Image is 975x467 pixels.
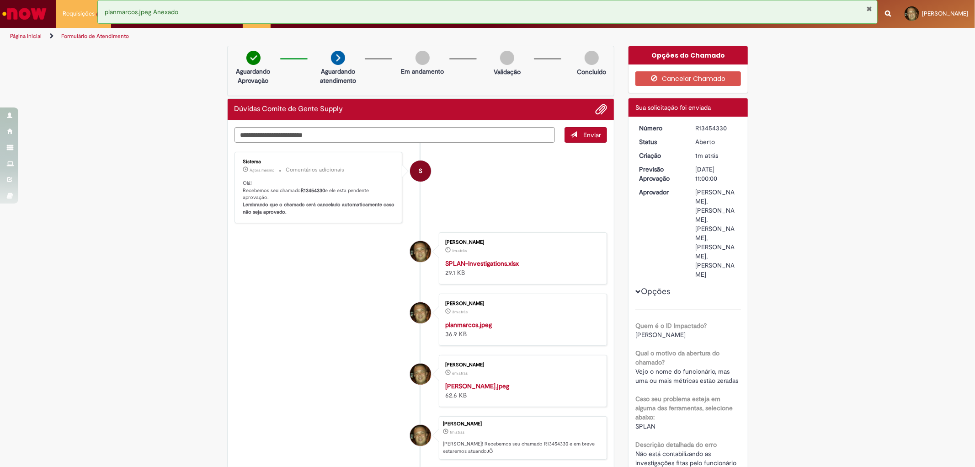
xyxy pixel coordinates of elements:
button: Cancelar Chamado [635,71,741,86]
div: Sistema [243,159,395,165]
div: 27/08/2025 20:53:50 [695,151,738,160]
span: [PERSON_NAME] [635,331,686,339]
span: SPLAN [635,422,655,430]
a: planmarcos.jpeg [445,321,492,329]
p: [PERSON_NAME]! Recebemos seu chamado R13454330 e em breve estaremos atuando. [443,440,602,455]
p: Concluído [577,67,606,76]
div: Aberto [695,137,738,146]
a: SPLAN-Investigations.xlsx [445,259,519,268]
dt: Aprovador [632,188,688,197]
div: R13454330 [695,123,738,133]
div: 36.9 KB [445,320,597,338]
a: [PERSON_NAME].jpeg [445,382,509,390]
a: Página inicial [10,32,42,40]
img: img-circle-grey.png [585,51,599,65]
span: planmarcos.jpeg Anexado [105,8,178,16]
div: Vagner Andrade De Souza [410,425,431,446]
time: 27/08/2025 20:53:50 [695,151,718,160]
p: Em andamento [401,67,444,76]
div: Opções do Chamado [629,46,748,64]
div: 62.6 KB [445,381,597,400]
span: S [419,160,422,182]
div: [PERSON_NAME] [445,362,597,368]
span: Agora mesmo [250,167,275,173]
img: check-circle-green.png [246,51,261,65]
button: Adicionar anexos [595,103,607,115]
a: Formulário de Atendimento [61,32,129,40]
div: Vagner Andrade De Souza [410,241,431,262]
b: Quem é o ID Impactado? [635,322,707,330]
span: [PERSON_NAME] [922,10,968,17]
div: System [410,161,431,182]
time: 27/08/2025 20:53:50 [450,429,464,435]
b: R13454330 [301,187,325,194]
button: Enviar [565,127,607,143]
span: Não está contabilizando as investigações fitas pelo funcionário [635,450,736,467]
span: Enviar [583,131,601,139]
b: Qual o motivo da abertura do chamado? [635,349,719,366]
img: img-circle-grey.png [416,51,430,65]
span: 1m atrás [452,248,467,253]
div: [DATE] 11:00:00 [695,165,738,183]
div: [PERSON_NAME] [445,301,597,306]
button: Fechar Notificação [867,5,873,12]
span: 1m atrás [695,151,718,160]
img: img-circle-grey.png [500,51,514,65]
span: Requisições [63,9,95,18]
time: 27/08/2025 20:48:33 [452,370,468,376]
span: 6m atrás [452,370,468,376]
small: Comentários adicionais [286,166,345,174]
div: 29.1 KB [445,259,597,277]
span: Sua solicitação foi enviada [635,103,711,112]
time: 27/08/2025 20:54:04 [250,167,275,173]
b: Caso seu problema esteja em alguma das ferramentas, selecione abaixo: [635,395,733,421]
div: Vagner Andrade De Souza [410,364,431,385]
p: Olá! Recebemos seu chamado e ele esta pendente aprovação. [243,180,395,216]
li: Vagner Andrade De Souza [234,416,607,460]
h2: Dúvidas Comite de Gente Supply Histórico de tíquete [234,105,343,113]
dt: Previsão Aprovação [632,165,688,183]
dt: Criação [632,151,688,160]
time: 27/08/2025 20:53:40 [452,248,467,253]
span: 3m atrás [452,309,468,315]
ul: Trilhas de página [7,28,643,45]
span: Vejo o nome do funcionário, mas uma ou mais métricas estão zeradas [635,367,738,385]
b: Lembrando que o chamado será cancelado automaticamente caso não seja aprovado. [243,201,396,215]
p: Aguardando atendimento [316,67,360,85]
dt: Número [632,123,688,133]
div: [PERSON_NAME] [445,240,597,245]
p: Aguardando Aprovação [231,67,276,85]
div: [PERSON_NAME], [PERSON_NAME], [PERSON_NAME], [PERSON_NAME], [PERSON_NAME] [695,188,738,279]
span: 1m atrás [450,429,464,435]
p: Validação [494,67,521,76]
time: 27/08/2025 20:51:57 [452,309,468,315]
span: 2 [96,11,104,18]
img: arrow-next.png [331,51,345,65]
b: Descrição detalhada do erro [635,440,717,449]
textarea: Digite sua mensagem aqui... [234,127,555,143]
dt: Status [632,137,688,146]
div: Vagner Andrade De Souza [410,302,431,323]
div: [PERSON_NAME] [443,421,602,427]
img: ServiceNow [1,5,48,23]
